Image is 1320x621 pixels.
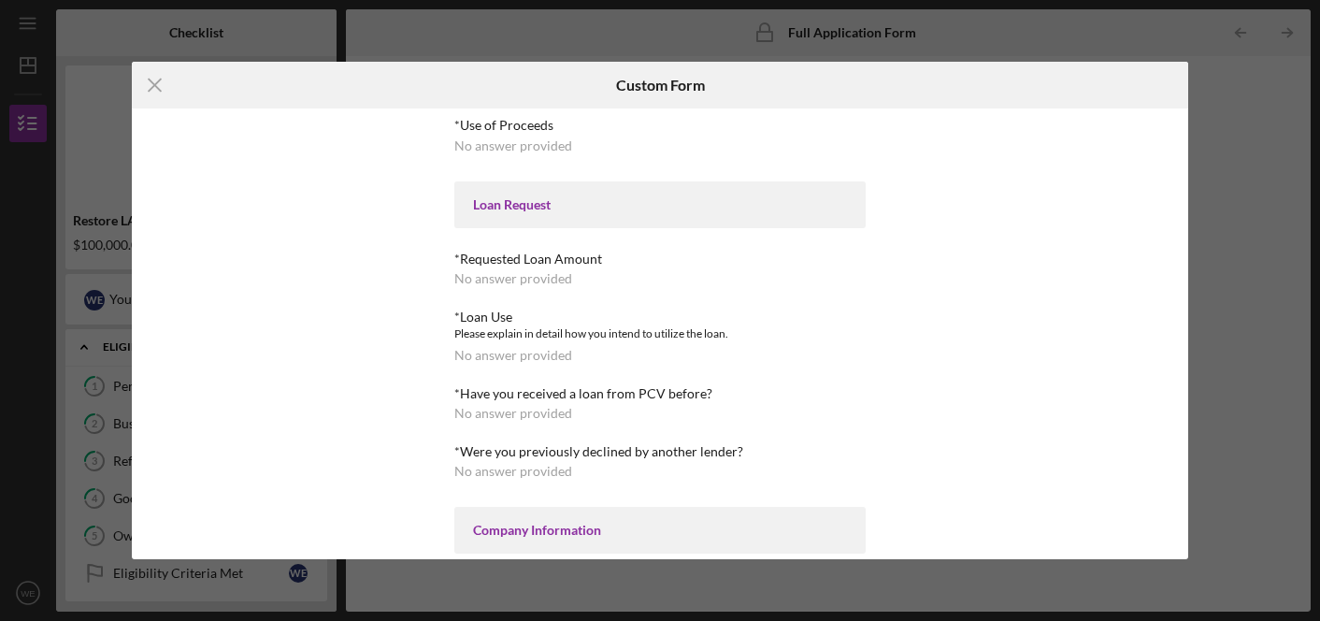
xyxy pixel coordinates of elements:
[454,386,866,401] div: *Have you received a loan from PCV before?
[454,252,866,267] div: *Requested Loan Amount
[616,77,705,94] h6: Custom Form
[454,325,866,343] div: Please explain in detail how you intend to utilize the loan.
[454,444,866,459] div: *Were you previously declined by another lender?
[454,271,572,286] div: No answer provided
[473,197,847,212] div: Loan Request
[473,523,847,538] div: Company Information
[454,118,866,133] div: *Use of Proceeds
[454,348,572,363] div: No answer provided
[454,138,572,153] div: No answer provided
[454,310,866,325] div: *Loan Use
[454,464,572,479] div: No answer provided
[454,406,572,421] div: No answer provided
